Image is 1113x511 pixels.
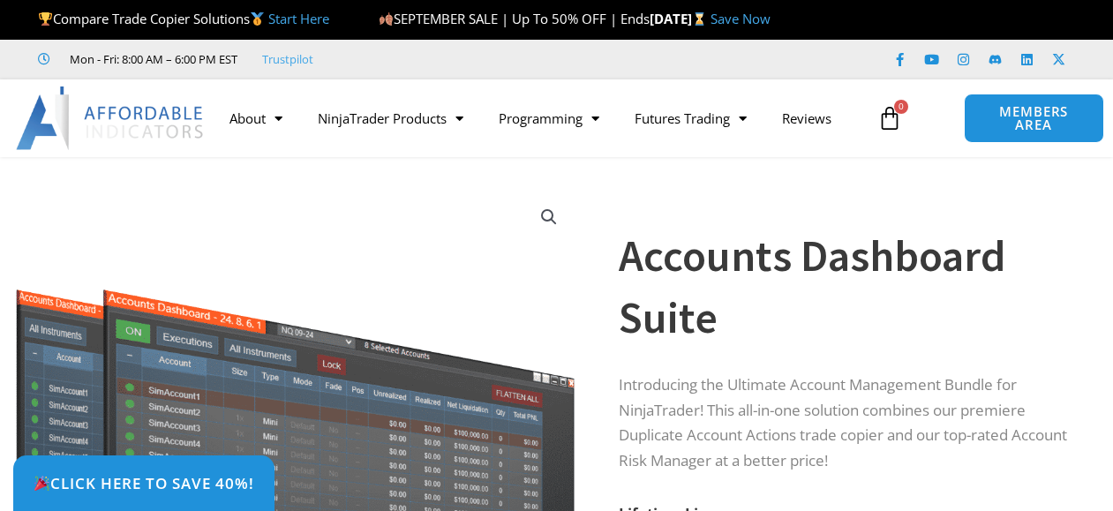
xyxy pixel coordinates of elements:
[533,201,565,233] a: View full-screen image gallery
[212,98,300,139] a: About
[851,93,929,144] a: 0
[34,476,254,491] span: Click Here to save 40%!
[693,12,706,26] img: ⌛
[380,12,393,26] img: 🍂
[38,10,329,27] span: Compare Trade Copier Solutions
[65,49,237,70] span: Mon - Fri: 8:00 AM – 6:00 PM EST
[262,49,313,70] a: Trustpilot
[619,372,1069,475] p: Introducing the Ultimate Account Management Bundle for NinjaTrader! This all-in-one solution comb...
[379,10,650,27] span: SEPTEMBER SALE | Up To 50% OFF | Ends
[619,225,1069,349] h1: Accounts Dashboard Suite
[982,105,1086,132] span: MEMBERS AREA
[894,100,908,114] span: 0
[34,476,49,491] img: 🎉
[617,98,764,139] a: Futures Trading
[764,98,849,139] a: Reviews
[711,10,771,27] a: Save Now
[650,10,711,27] strong: [DATE]
[964,94,1104,143] a: MEMBERS AREA
[39,12,52,26] img: 🏆
[16,86,206,150] img: LogoAI | Affordable Indicators – NinjaTrader
[212,98,869,139] nav: Menu
[481,98,617,139] a: Programming
[13,455,274,511] a: 🎉Click Here to save 40%!
[268,10,329,27] a: Start Here
[300,98,481,139] a: NinjaTrader Products
[251,12,264,26] img: 🥇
